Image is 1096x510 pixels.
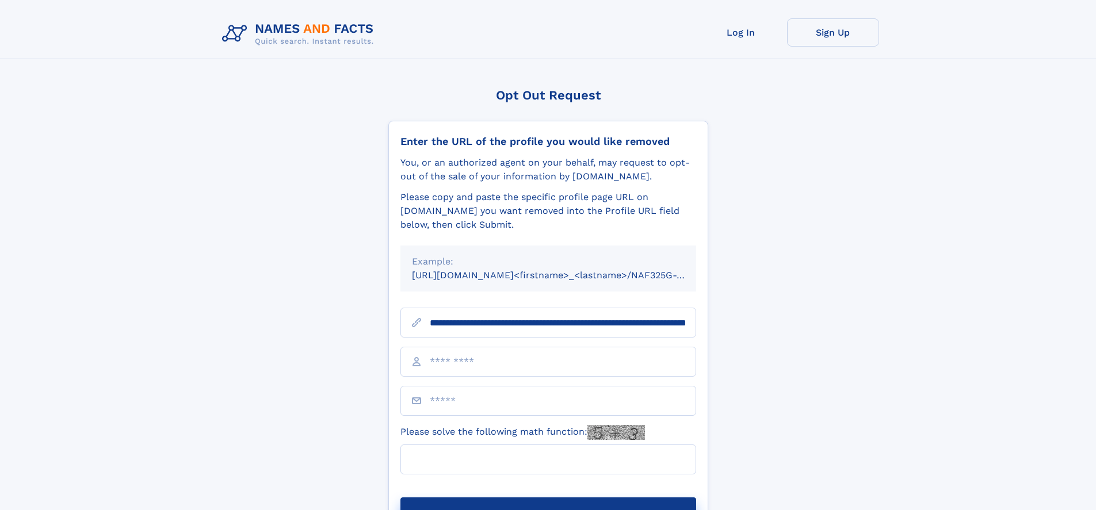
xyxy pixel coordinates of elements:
[412,255,685,269] div: Example:
[400,156,696,183] div: You, or an authorized agent on your behalf, may request to opt-out of the sale of your informatio...
[787,18,879,47] a: Sign Up
[412,270,718,281] small: [URL][DOMAIN_NAME]<firstname>_<lastname>/NAF325G-xxxxxxxx
[217,18,383,49] img: Logo Names and Facts
[400,190,696,232] div: Please copy and paste the specific profile page URL on [DOMAIN_NAME] you want removed into the Pr...
[388,88,708,102] div: Opt Out Request
[400,425,645,440] label: Please solve the following math function:
[400,135,696,148] div: Enter the URL of the profile you would like removed
[695,18,787,47] a: Log In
